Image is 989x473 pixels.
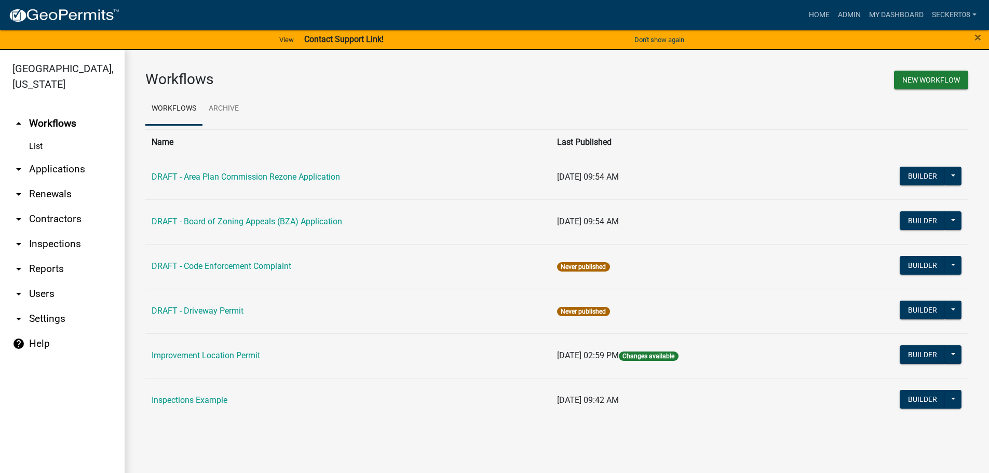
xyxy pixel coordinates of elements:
[12,337,25,350] i: help
[152,306,243,316] a: DRAFT - Driveway Permit
[145,71,549,88] h3: Workflows
[145,92,202,126] a: Workflows
[12,163,25,175] i: arrow_drop_down
[551,129,818,155] th: Last Published
[928,5,981,25] a: seckert08
[805,5,834,25] a: Home
[557,217,619,226] span: [DATE] 09:54 AM
[152,350,260,360] a: Improvement Location Permit
[894,71,968,89] button: New Workflow
[12,313,25,325] i: arrow_drop_down
[900,345,945,364] button: Builder
[900,211,945,230] button: Builder
[145,129,551,155] th: Name
[152,395,227,405] a: Inspections Example
[974,31,981,44] button: Close
[900,167,945,185] button: Builder
[152,217,342,226] a: DRAFT - Board of Zoning Appeals (BZA) Application
[619,352,678,361] span: Changes available
[834,5,865,25] a: Admin
[152,261,291,271] a: DRAFT - Code Enforcement Complaint
[202,92,245,126] a: Archive
[12,263,25,275] i: arrow_drop_down
[304,34,384,44] strong: Contact Support Link!
[900,390,945,409] button: Builder
[152,172,340,182] a: DRAFT - Area Plan Commission Rezone Application
[974,30,981,45] span: ×
[12,117,25,130] i: arrow_drop_up
[557,395,619,405] span: [DATE] 09:42 AM
[557,262,609,272] span: Never published
[900,301,945,319] button: Builder
[557,307,609,316] span: Never published
[630,31,688,48] button: Don't show again
[557,350,619,360] span: [DATE] 02:59 PM
[12,188,25,200] i: arrow_drop_down
[865,5,928,25] a: My Dashboard
[12,288,25,300] i: arrow_drop_down
[557,172,619,182] span: [DATE] 09:54 AM
[275,31,298,48] a: View
[900,256,945,275] button: Builder
[12,238,25,250] i: arrow_drop_down
[12,213,25,225] i: arrow_drop_down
